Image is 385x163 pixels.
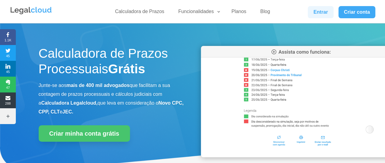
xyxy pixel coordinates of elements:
b: mais de 400 mil advogados [66,83,129,88]
b: Calculadora Legalcloud, [41,100,97,106]
strong: Grátis [108,62,145,76]
a: Planos [228,9,250,17]
h1: Calculadora de Prazos Processuais [39,46,184,80]
img: Legalcloud Logo [10,6,52,15]
a: Criar conta [338,6,376,18]
b: JEC. [62,109,73,114]
b: Novo CPC, CPP, CLT [39,100,184,114]
a: Blog [257,9,274,17]
a: Funcionalidades [175,9,221,17]
p: Junte-se aos que facilitam a sua contagem de prazos processuais e cálculos judiciais com a que le... [39,81,184,116]
a: Calculadora de Prazos [111,9,168,17]
a: Logo da Legalcloud [10,11,52,16]
a: Criar minha conta grátis [39,125,130,142]
a: Entrar [308,6,333,18]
